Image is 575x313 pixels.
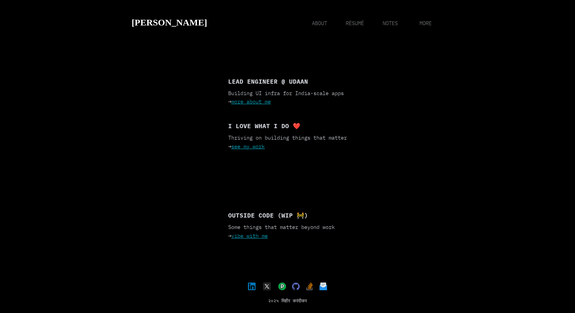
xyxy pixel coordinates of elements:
[306,283,313,290] img: stack-overflow social link
[228,223,347,240] p: Some things that matter beyond work →
[262,281,272,292] img: x social link
[228,121,347,130] p: I love what I do ❤️
[228,178,347,196] p: I try to write about my adventures →
[346,20,364,27] span: résumé
[231,143,265,150] a: see my work
[312,20,327,27] span: about
[419,20,432,27] span: more
[268,298,307,304] p: २०२५ मिहीर करंदीकर
[248,283,256,290] img: linkedin social link
[132,15,207,30] a: [PERSON_NAME]
[228,133,347,151] p: Thriving on building things that matter →
[278,283,286,290] img: peerlist social link
[302,18,443,27] nav: Main navigation
[231,232,268,239] a: vibe with me
[231,98,271,105] a: more about me
[319,283,327,290] img: email social link
[228,89,347,106] p: Building UI infra for India-scale apps →
[228,211,347,220] p: Outside code (WIP 🚧)
[228,166,347,175] p: Notes from the trenches
[231,187,265,194] a: read a note
[292,283,300,290] img: github social link
[228,77,347,86] p: Lead Engineer @ udaan
[383,20,398,27] span: notes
